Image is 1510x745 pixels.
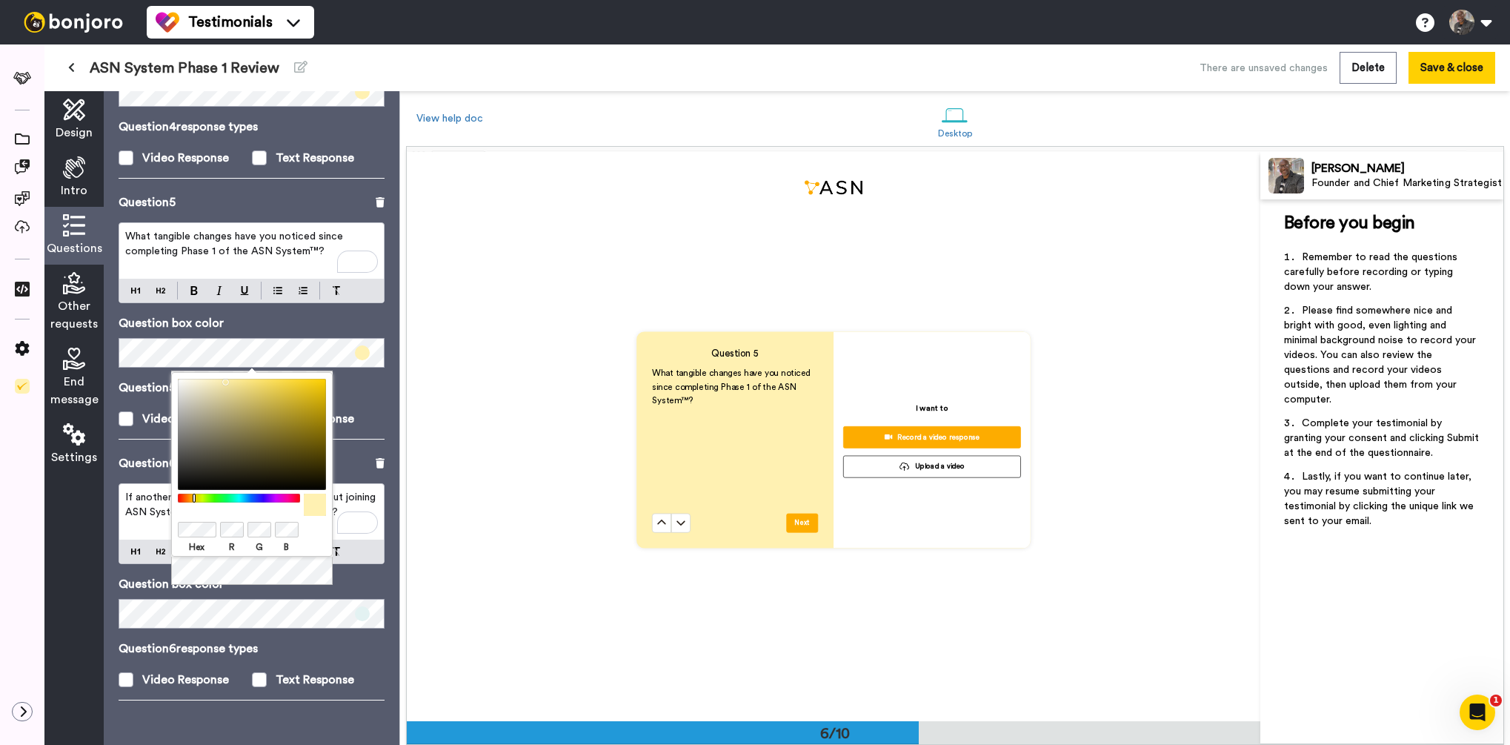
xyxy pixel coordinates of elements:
p: Question 4 response types [119,118,385,136]
div: Video Response [142,671,229,689]
div: There are unsaved changes [1200,61,1328,76]
span: If another business owner were thinking about joining ASN System™, what would you say to them? [125,492,379,517]
img: heading-two-block.svg [156,285,165,297]
div: Text Response [276,410,354,428]
p: Question 5 [119,193,176,211]
span: ASN System Phase 1 Review [90,58,279,79]
span: End message [50,373,99,408]
span: Remember to read the questions carefully before recording or typing down your answer. [1284,252,1460,292]
p: Question 6 [119,454,176,472]
div: 6/10 [799,724,871,744]
img: tm-color.svg [156,10,179,34]
img: heading-one-block.svg [131,546,140,557]
img: clear-format.svg [332,547,341,556]
button: Next [786,513,818,532]
span: Questions [47,239,102,257]
img: numbered-block.svg [299,285,307,297]
img: heading-one-block.svg [131,285,140,297]
span: What tangible changes have you noticed since completing Phase 1 of the ASN System™? [125,231,346,256]
label: B [275,540,299,554]
span: Settings [51,448,97,466]
div: Video Response [142,149,229,167]
span: Intro [61,182,87,199]
img: heading-two-block.svg [156,546,165,557]
div: [PERSON_NAME] [1311,162,1503,176]
span: Design [56,124,93,142]
div: Video Response [142,410,229,428]
img: bj-logo-header-white.svg [18,12,129,33]
a: View help doc [416,113,483,124]
p: I want to [916,402,948,414]
div: Record a video response [851,430,1013,443]
span: Lastly, if you want to continue later, you may resume submitting your testimonial by clicking the... [1284,471,1477,526]
span: Testimonials [188,12,273,33]
img: italic-mark.svg [216,286,222,295]
h4: Question 5 [652,347,818,360]
div: Text Response [276,671,354,689]
span: Before you begin [1284,214,1415,232]
button: Save & close [1408,52,1495,84]
img: bold-mark.svg [190,286,198,295]
button: Record a video response [843,426,1021,448]
p: Question 5 response types [119,379,385,397]
img: Profile Image [1268,158,1304,193]
img: underline-mark.svg [240,286,249,295]
div: Founder and Chief Marketing Strategist [1311,177,1503,190]
span: Other requests [50,297,98,333]
span: Please find somewhere nice and bright with good, even lighting and minimal background noise to re... [1284,305,1479,405]
label: G [247,540,271,554]
span: Complete your testimonial by granting your consent and clicking Submit at the end of the question... [1284,418,1482,458]
div: Desktop [938,128,973,139]
div: To enrich screen reader interactions, please activate Accessibility in Grammarly extension settings [119,223,384,279]
span: 1 [1490,695,1502,706]
img: ccfb958a-6b65-492d-a356-59ad484f8cd9 [804,176,863,199]
p: Question box color [119,575,385,593]
p: Question box color [119,314,385,332]
label: Hex [178,540,216,554]
span: What tangible changes have you noticed since completing Phase 1 of the ASN System™? [652,368,814,404]
p: Question 6 response types [119,640,385,658]
div: Text Response [276,149,354,167]
img: bulleted-block.svg [273,285,282,297]
img: Checklist.svg [15,379,30,394]
a: Desktop [931,95,980,146]
iframe: Intercom live chat [1460,695,1495,730]
div: To enrich screen reader interactions, please activate Accessibility in Grammarly extension settings [119,484,384,540]
label: R [220,540,244,554]
button: Delete [1340,52,1397,84]
button: Upload a video [843,455,1021,477]
img: clear-format.svg [332,286,341,295]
